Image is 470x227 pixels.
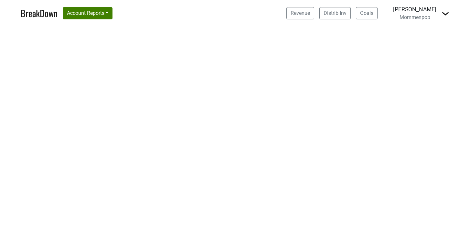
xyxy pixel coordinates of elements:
[319,7,351,19] a: Distrib Inv
[286,7,314,19] a: Revenue
[442,10,449,17] img: Dropdown Menu
[63,7,112,19] button: Account Reports
[356,7,378,19] a: Goals
[400,14,430,20] span: Mommenpop
[393,5,436,14] div: [PERSON_NAME]
[21,6,58,20] a: BreakDown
